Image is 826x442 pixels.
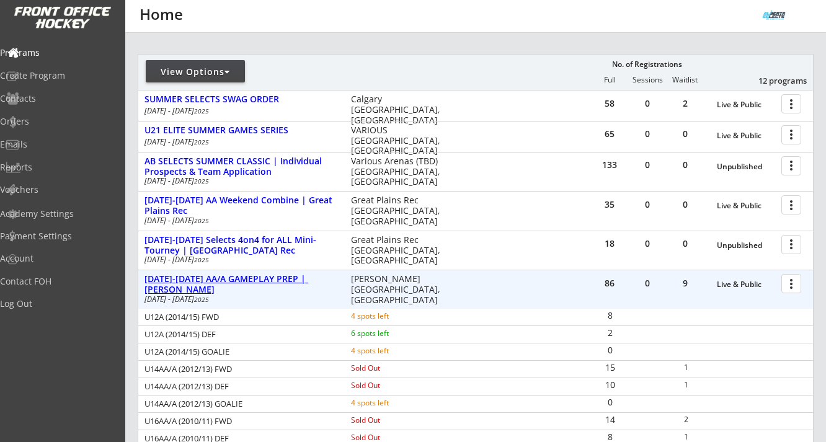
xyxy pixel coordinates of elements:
[629,76,666,84] div: Sessions
[194,295,209,304] em: 2025
[592,433,628,441] div: 8
[351,125,448,156] div: VARIOUS [GEOGRAPHIC_DATA], [GEOGRAPHIC_DATA]
[591,279,628,288] div: 86
[351,235,448,266] div: Great Plains Rec [GEOGRAPHIC_DATA], [GEOGRAPHIC_DATA]
[717,100,775,109] div: Live & Public
[144,107,334,115] div: [DATE] - [DATE]
[144,94,338,105] div: SUMMER SELECTS SWAG ORDER
[781,195,801,214] button: more_vert
[146,66,245,78] div: View Options
[668,364,704,371] div: 1
[742,75,807,86] div: 12 programs
[351,365,431,372] div: Sold Out
[144,138,334,146] div: [DATE] - [DATE]
[629,200,666,209] div: 0
[194,107,209,115] em: 2025
[668,433,704,441] div: 1
[717,201,775,210] div: Live & Public
[194,216,209,225] em: 2025
[144,195,338,216] div: [DATE]-[DATE] AA Weekend Combine | Great Plains Rec
[667,161,704,169] div: 0
[144,382,334,391] div: U14AA/A (2012/13) DEF
[781,125,801,144] button: more_vert
[592,398,628,407] div: 0
[351,312,431,320] div: 4 spots left
[351,417,431,424] div: Sold Out
[351,156,448,187] div: Various Arenas (TBD) [GEOGRAPHIC_DATA], [GEOGRAPHIC_DATA]
[144,217,334,224] div: [DATE] - [DATE]
[668,416,704,423] div: 2
[351,330,431,337] div: 6 spots left
[194,138,209,146] em: 2025
[144,365,334,373] div: U14AA/A (2012/13) FWD
[591,200,628,209] div: 35
[144,330,334,338] div: U12A (2014/15) DEF
[351,195,448,226] div: Great Plains Rec [GEOGRAPHIC_DATA], [GEOGRAPHIC_DATA]
[781,274,801,293] button: more_vert
[144,400,334,408] div: U14AA/A (2012/13) GOALIE
[144,125,338,136] div: U21 ELITE SUMMER GAMES SERIES
[667,130,704,138] div: 0
[667,200,704,209] div: 0
[592,346,628,355] div: 0
[144,274,338,295] div: [DATE]-[DATE] AA/A GAMEPLAY PREP | [PERSON_NAME]
[629,99,666,108] div: 0
[666,76,703,84] div: Waitlist
[144,313,334,321] div: U12A (2014/15) FWD
[667,99,704,108] div: 2
[144,348,334,356] div: U12A (2014/15) GOALIE
[667,279,704,288] div: 9
[591,161,628,169] div: 133
[592,415,628,424] div: 14
[592,311,628,320] div: 8
[351,347,431,355] div: 4 spots left
[144,296,334,303] div: [DATE] - [DATE]
[591,99,628,108] div: 58
[629,239,666,248] div: 0
[144,256,334,263] div: [DATE] - [DATE]
[592,381,628,389] div: 10
[351,94,448,125] div: Calgary [GEOGRAPHIC_DATA], [GEOGRAPHIC_DATA]
[144,156,338,177] div: AB SELECTS SUMMER CLASSIC | Individual Prospects & Team Application
[781,94,801,113] button: more_vert
[592,363,628,372] div: 15
[351,274,448,305] div: [PERSON_NAME] [GEOGRAPHIC_DATA], [GEOGRAPHIC_DATA]
[781,235,801,254] button: more_vert
[667,239,704,248] div: 0
[668,381,704,389] div: 1
[629,161,666,169] div: 0
[629,279,666,288] div: 0
[351,434,431,441] div: Sold Out
[591,130,628,138] div: 65
[592,329,628,337] div: 2
[717,131,775,140] div: Live & Public
[591,239,628,248] div: 18
[717,162,775,171] div: Unpublished
[781,156,801,175] button: more_vert
[591,76,628,84] div: Full
[194,255,209,264] em: 2025
[608,60,685,69] div: No. of Registrations
[717,280,775,289] div: Live & Public
[351,399,431,407] div: 4 spots left
[717,241,775,250] div: Unpublished
[144,417,334,425] div: U16AA/A (2010/11) FWD
[351,382,431,389] div: Sold Out
[194,177,209,185] em: 2025
[144,235,338,256] div: [DATE]-[DATE] Selects 4on4 for ALL Mini-Tourney | [GEOGRAPHIC_DATA] Rec
[629,130,666,138] div: 0
[144,177,334,185] div: [DATE] - [DATE]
